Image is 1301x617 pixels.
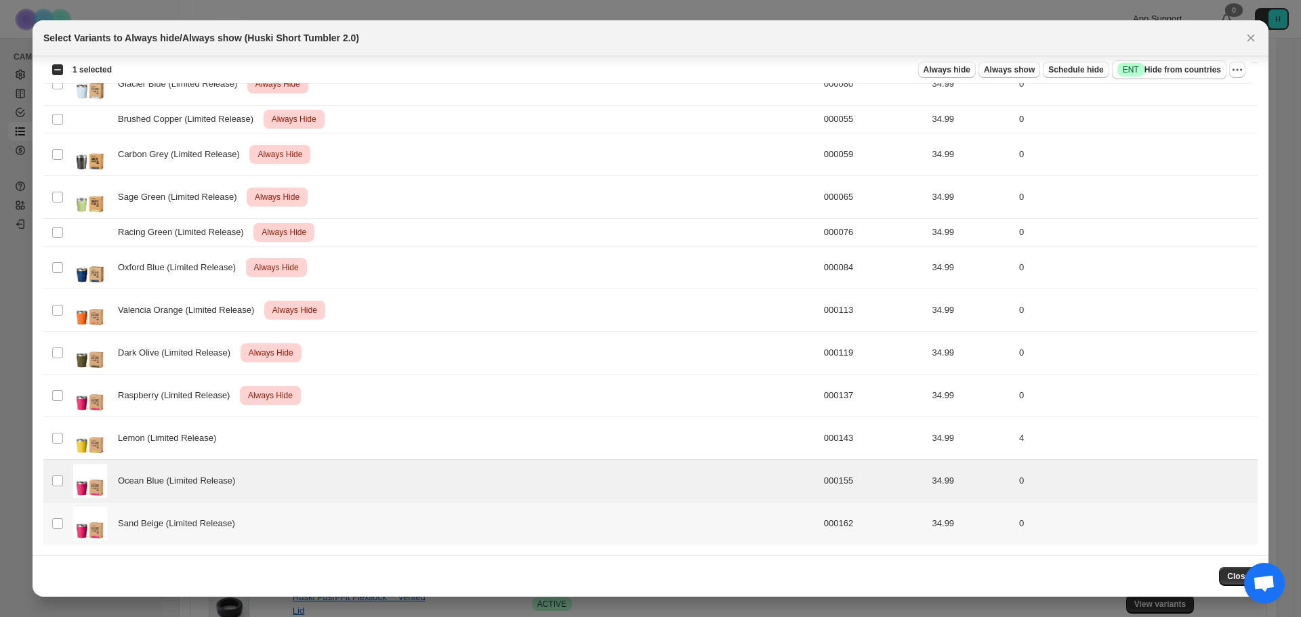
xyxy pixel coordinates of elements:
td: 0 [1015,460,1258,503]
td: 000076 [820,219,928,247]
span: Ocean Blue (Limited Release) [118,474,243,488]
span: Raspberry (Limited Release) [118,389,237,402]
a: Open chat [1244,563,1285,603]
td: 34.99 [928,460,1016,503]
span: Always Hide [252,189,302,205]
button: Always show [978,62,1040,78]
td: 34.99 [928,63,1016,106]
td: 000143 [820,417,928,460]
td: 34.99 [928,176,1016,219]
img: shorttumbler_SAGE_GREEN_71dd0da3-c45c-4047-aa70-7fcd2c911e05.jpg [73,180,107,214]
td: 0 [1015,503,1258,545]
span: Carbon Grey (Limited Release) [118,148,247,161]
img: Short_Tumbler_2.0_-_Raspberry.jpg [73,379,107,412]
td: 34.99 [928,133,1016,176]
span: Always Hide [259,224,309,240]
img: Ion_Collection_Box_Clear_Cut_-_Short_Tumbler_-_Carbon_Grey_-_001_acc22bfc-4046-4ba2-bc21-ac5118d9... [73,137,107,171]
td: 34.99 [928,332,1016,375]
span: Always Hide [255,146,305,163]
img: Blue_Collection_Box_Clear_Cut_-_Short_Tumbler_2.0_-_Glacier_Blue_-_001_5aa560d0-b780-47f2-a4fa-66... [73,67,107,101]
td: 000065 [820,176,928,219]
td: 000155 [820,460,928,503]
img: ST2.jpg [73,336,107,370]
span: Always hide [924,64,970,75]
td: 0 [1015,332,1258,375]
button: More actions [1229,62,1245,78]
button: Close [1219,567,1258,586]
td: 34.99 [928,417,1016,460]
span: Lemon (Limited Release) [118,431,224,445]
button: Schedule hide [1043,62,1109,78]
td: 000084 [820,247,928,289]
span: Glacier Blue (Limited Release) [118,77,245,91]
span: Schedule hide [1048,64,1103,75]
td: 000080 [820,63,928,106]
td: 34.99 [928,219,1016,247]
span: Always Hide [251,259,302,276]
td: 34.99 [928,106,1016,133]
span: Oxford Blue (Limited Release) [118,261,243,274]
span: Brushed Copper (Limited Release) [118,112,261,126]
span: Always Hide [245,387,295,404]
span: Racing Green (Limited Release) [118,226,251,239]
td: 34.99 [928,503,1016,545]
button: Always hide [918,62,976,78]
span: Sand Beige (Limited Release) [118,517,243,530]
button: SuccessENTHide from countries [1112,60,1226,79]
span: Always Hide [270,302,320,318]
img: Blue_Collection_Box_Clear_Cut_-_Short_Tumbler_2.0_-_Oxford_Blue_-_001_e0fc090c-1e93-47fb-a88f-c32... [73,251,107,284]
img: Short_Tumbler_2.0_-_Raspberry.jpg [73,464,107,498]
td: 000119 [820,332,928,375]
td: 34.99 [928,289,1016,332]
span: 1 selected [73,64,112,75]
button: Close [1241,28,1260,47]
td: 0 [1015,176,1258,219]
span: Close [1227,571,1250,582]
img: Orange_-_ST2.jpg [73,293,107,327]
td: 0 [1015,289,1258,332]
td: 34.99 [928,375,1016,417]
span: Sage Green (Limited Release) [118,190,244,204]
td: 0 [1015,133,1258,176]
span: Always show [984,64,1035,75]
td: 0 [1015,63,1258,106]
h2: Select Variants to Always hide/Always show (Huski Short Tumbler 2.0) [43,31,359,45]
span: Hide from countries [1117,63,1221,77]
td: 34.99 [928,247,1016,289]
td: 0 [1015,219,1258,247]
td: 000059 [820,133,928,176]
td: 000055 [820,106,928,133]
span: ENT [1123,64,1139,75]
span: Valencia Orange (Limited Release) [118,303,262,317]
td: 000162 [820,503,928,545]
img: Short_Tumbler_2.0_-_Lemon.jpg [73,421,107,455]
td: 000113 [820,289,928,332]
td: 000137 [820,375,928,417]
span: Always Hide [246,345,296,361]
span: Always Hide [253,76,303,92]
td: 0 [1015,106,1258,133]
td: 0 [1015,375,1258,417]
span: Dark Olive (Limited Release) [118,346,238,360]
img: Short_Tumbler_2.0_-_Raspberry.jpg [73,507,107,540]
td: 0 [1015,247,1258,289]
span: Always Hide [269,111,319,127]
td: 4 [1015,417,1258,460]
